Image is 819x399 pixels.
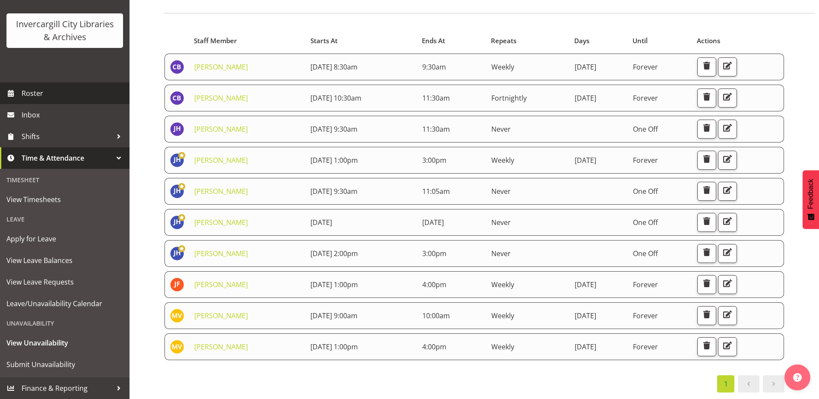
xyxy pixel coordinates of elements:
a: Submit Unavailability [2,354,127,375]
button: Delete Unavailability [697,182,716,201]
span: 3:00pm [422,249,446,258]
span: Apply for Leave [6,232,123,245]
span: [DATE] [575,311,596,320]
span: 9:30am [422,62,446,72]
button: Delete Unavailability [697,89,716,108]
button: Edit Unavailability [718,275,737,294]
button: Edit Unavailability [718,213,737,232]
a: View Leave Requests [2,271,127,293]
span: [DATE] [575,280,596,289]
span: 11:05am [422,187,450,196]
span: Forever [633,155,658,165]
button: Feedback - Show survey [803,170,819,229]
div: Invercargill City Libraries & Archives [15,18,114,44]
button: Delete Unavailability [697,120,716,139]
a: [PERSON_NAME] [194,62,248,72]
span: Fortnightly [491,93,527,103]
button: Edit Unavailability [718,89,737,108]
span: Forever [633,311,658,320]
img: jillian-hunter11667.jpg [170,215,184,229]
span: Forever [633,62,658,72]
a: [PERSON_NAME] [194,218,248,227]
div: Timesheet [2,171,127,189]
span: [DATE] 9:00am [310,311,357,320]
span: [DATE] 9:30am [310,124,357,134]
span: [DATE] 1:00pm [310,155,358,165]
button: Edit Unavailability [718,120,737,139]
span: [DATE] 1:00pm [310,342,358,351]
button: Edit Unavailability [718,337,737,356]
span: [DATE] [575,93,596,103]
span: Submit Unavailability [6,358,123,371]
span: Leave/Unavailability Calendar [6,297,123,310]
span: One Off [633,249,658,258]
img: help-xxl-2.png [793,373,802,382]
a: [PERSON_NAME] [194,342,248,351]
span: Forever [633,280,658,289]
span: [DATE] [575,342,596,351]
button: Edit Unavailability [718,182,737,201]
span: Finance & Reporting [22,382,112,395]
span: Never [491,187,511,196]
a: View Unavailability [2,332,127,354]
span: Time & Attendance [22,152,112,165]
span: One Off [633,124,658,134]
span: Repeats [491,36,516,46]
span: Actions [697,36,720,46]
span: [DATE] 2:00pm [310,249,358,258]
span: Days [574,36,589,46]
a: [PERSON_NAME] [194,249,248,258]
button: Delete Unavailability [697,275,716,294]
span: Never [491,218,511,227]
span: [DATE] 9:30am [310,187,357,196]
button: Delete Unavailability [697,213,716,232]
img: joanne-forbes11668.jpg [170,278,184,291]
span: Inbox [22,108,125,121]
button: Delete Unavailability [697,57,716,76]
a: View Timesheets [2,189,127,210]
span: 10:00am [422,311,450,320]
button: Edit Unavailability [718,57,737,76]
a: Apply for Leave [2,228,127,250]
button: Edit Unavailability [718,244,737,263]
button: Delete Unavailability [697,244,716,263]
span: [DATE] [310,218,332,227]
span: Never [491,249,511,258]
span: [DATE] [422,218,444,227]
span: Weekly [491,342,514,351]
span: [DATE] 1:00pm [310,280,358,289]
span: Staff Member [194,36,237,46]
span: 4:00pm [422,280,446,289]
span: [DATE] 10:30am [310,93,361,103]
span: Ends At [422,36,445,46]
span: View Timesheets [6,193,123,206]
a: Leave/Unavailability Calendar [2,293,127,314]
a: [PERSON_NAME] [194,155,248,165]
span: Weekly [491,62,514,72]
span: Until [632,36,648,46]
span: 11:30am [422,93,450,103]
span: Starts At [310,36,338,46]
img: jillian-hunter11667.jpg [170,247,184,260]
span: Feedback [807,179,815,209]
div: Leave [2,210,127,228]
a: [PERSON_NAME] [194,280,248,289]
div: Unavailability [2,314,127,332]
button: Edit Unavailability [718,306,737,325]
img: jill-harpur11666.jpg [170,122,184,136]
span: [DATE] [575,155,596,165]
button: Delete Unavailability [697,337,716,356]
span: View Unavailability [6,336,123,349]
span: Forever [633,342,658,351]
span: One Off [633,187,658,196]
img: jillian-hunter11667.jpg [170,184,184,198]
img: christopher-broad11659.jpg [170,91,184,105]
span: Shifts [22,130,112,143]
button: Delete Unavailability [697,306,716,325]
span: [DATE] 8:30am [310,62,357,72]
button: Delete Unavailability [697,151,716,170]
img: christopher-broad11659.jpg [170,60,184,74]
span: View Leave Balances [6,254,123,267]
span: 3:00pm [422,155,446,165]
span: Weekly [491,311,514,320]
